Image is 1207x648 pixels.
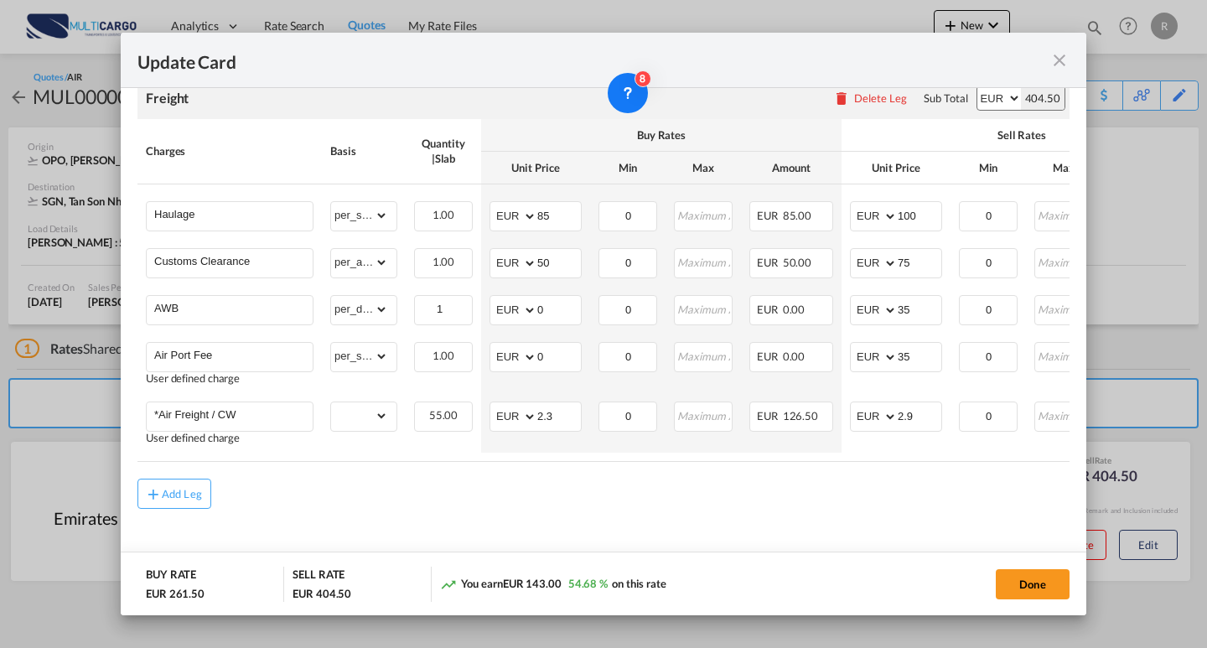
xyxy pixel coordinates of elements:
[783,409,818,422] span: 126.50
[600,343,656,368] input: Minimum Amount
[147,296,313,321] md-input-container: AWB
[600,402,656,428] input: Minimum Amount
[146,432,313,444] div: User defined charge
[783,256,812,269] span: 50.00
[757,350,780,363] span: EUR
[757,256,780,269] span: EUR
[590,152,666,184] th: Min
[481,152,590,184] th: Unit Price
[331,202,388,229] select: per_shipment
[676,343,732,368] input: Maximum Amount
[898,402,941,428] input: 2.9
[833,91,907,105] button: Delete Leg
[854,91,907,105] div: Delete Leg
[146,89,189,107] div: Freight
[1021,86,1065,110] div: 404.50
[757,209,780,222] span: EUR
[147,402,313,428] md-input-container: *Air Freight / CW
[121,33,1086,616] md-dialog: Update Card Port ...
[898,202,941,227] input: 100
[429,408,458,422] span: 55.00
[147,202,313,227] md-input-container: Haulage
[537,249,581,274] input: 50
[331,343,388,370] select: per_shipment
[154,343,313,368] input: Charge Name
[1049,50,1070,70] md-icon: icon-close fg-AAA8AD m-0 pointer
[537,202,581,227] input: 85
[676,249,732,274] input: Maximum Amount
[961,202,1017,227] input: Minimum Amount
[416,296,472,321] input: Quantity
[145,485,162,502] md-icon: icon-plus md-link-fg s20
[146,143,313,158] div: Charges
[330,143,397,158] div: Basis
[433,349,455,362] span: 1.00
[293,567,344,586] div: SELL RATE
[1036,296,1092,321] input: Maximum Amount
[842,152,951,184] th: Unit Price
[1036,202,1092,227] input: Maximum Amount
[433,208,455,221] span: 1.00
[1036,249,1092,274] input: Maximum Amount
[331,402,388,429] select: chargable_weight
[433,255,455,268] span: 1.00
[537,296,581,321] input: 0
[757,303,780,316] span: EUR
[757,409,780,422] span: EUR
[783,303,806,316] span: 0.00
[331,296,388,323] select: per_document
[961,249,1017,274] input: Minimum Amount
[568,577,608,590] span: 54.68 %
[924,91,967,106] div: Sub Total
[490,127,833,143] div: Buy Rates
[1036,343,1092,368] input: Maximum Amount
[676,402,732,428] input: Maximum Amount
[147,249,313,274] md-input-container: Customs Clearance
[331,249,388,276] select: per_awb
[898,343,941,368] input: 35
[537,402,581,428] input: 2.3
[600,296,656,321] input: Minimum Amount
[600,202,656,227] input: Minimum Amount
[154,202,313,227] input: Charge Name
[293,586,351,601] div: EUR 404.50
[850,127,1194,143] div: Sell Rates
[783,209,812,222] span: 85.00
[440,576,666,594] div: You earn on this rate
[137,49,1049,70] div: Update Card
[676,296,732,321] input: Maximum Amount
[147,343,313,368] md-input-container: Air Port Fee
[951,152,1026,184] th: Min
[146,567,196,586] div: BUY RATE
[961,343,1017,368] input: Minimum Amount
[154,296,313,321] input: Charge Name
[154,402,313,428] input: Charge Name
[146,372,313,385] div: User defined charge
[676,202,732,227] input: Maximum Amount
[996,569,1070,599] button: Done
[146,586,205,601] div: EUR 261.50
[440,576,457,593] md-icon: icon-trending-up
[741,152,842,184] th: Amount
[537,343,581,368] input: 0
[503,577,562,590] span: EUR 143.00
[1026,152,1101,184] th: Max
[154,249,313,274] input: Charge Name
[1036,402,1092,428] input: Maximum Amount
[783,350,806,363] span: 0.00
[898,249,941,274] input: 75
[833,90,850,106] md-icon: icon-delete
[414,136,473,166] div: Quantity | Slab
[600,249,656,274] input: Minimum Amount
[961,402,1017,428] input: Minimum Amount
[898,296,941,321] input: 35
[137,479,211,509] button: Add Leg
[162,489,202,499] div: Add Leg
[666,152,741,184] th: Max
[961,296,1017,321] input: Minimum Amount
